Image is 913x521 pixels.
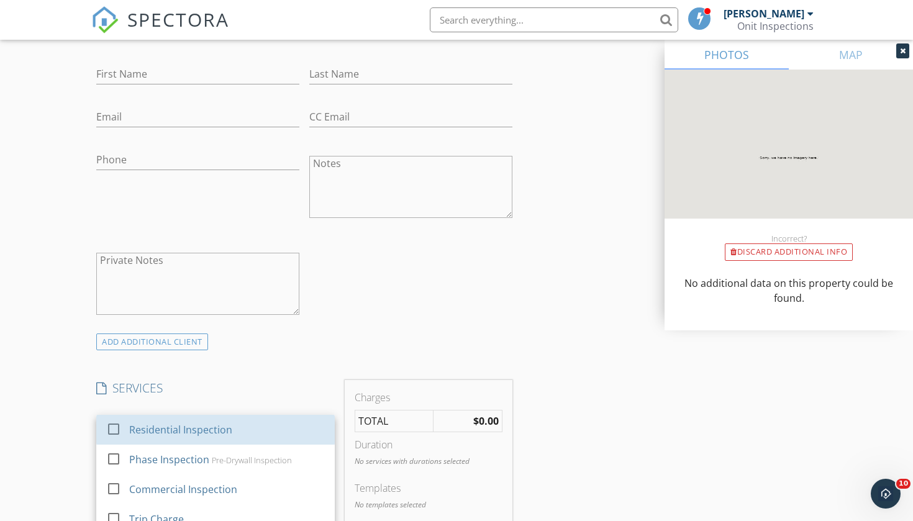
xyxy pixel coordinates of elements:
[96,333,208,350] div: ADD ADDITIONAL client
[127,6,229,32] span: SPECTORA
[129,452,209,467] div: Phase Inspection
[355,481,502,496] div: Templates
[725,243,853,261] div: Discard Additional info
[129,422,232,437] div: Residential Inspection
[665,70,913,248] img: streetview
[724,7,804,20] div: [PERSON_NAME]
[355,437,502,452] div: Duration
[212,455,292,465] div: Pre-Drywall Inspection
[430,7,678,32] input: Search everything...
[896,479,911,489] span: 10
[871,479,901,509] iframe: Intercom live chat
[789,40,913,70] a: MAP
[679,276,898,306] p: No additional data on this property could be found.
[355,390,502,405] div: Charges
[355,456,502,467] p: No services with durations selected
[129,482,237,497] div: Commercial Inspection
[473,414,499,428] strong: $0.00
[355,410,434,432] td: TOTAL
[96,380,335,396] h4: SERVICES
[355,499,502,510] p: No templates selected
[665,40,789,70] a: PHOTOS
[91,17,229,43] a: SPECTORA
[737,20,814,32] div: Onit Inspections
[665,233,913,243] div: Incorrect?
[91,6,119,34] img: The Best Home Inspection Software - Spectora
